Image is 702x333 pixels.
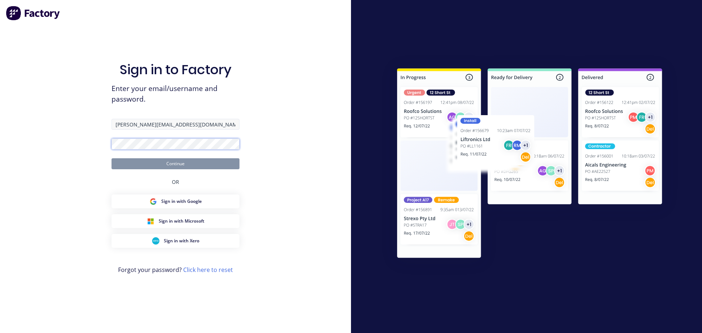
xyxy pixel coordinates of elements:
button: Xero Sign inSign in with Xero [112,234,239,248]
span: Enter your email/username and password. [112,83,239,105]
div: OR [172,169,179,194]
img: Google Sign in [150,198,157,205]
img: Microsoft Sign in [147,217,154,225]
button: Continue [112,158,239,169]
button: Microsoft Sign inSign in with Microsoft [112,214,239,228]
img: Xero Sign in [152,237,159,245]
img: Factory [6,6,61,20]
img: Sign in [381,54,678,275]
input: Email/Username [112,119,239,130]
h1: Sign in to Factory [120,62,231,77]
button: Google Sign inSign in with Google [112,194,239,208]
span: Forgot your password? [118,265,233,274]
span: Sign in with Google [161,198,202,205]
span: Sign in with Xero [164,238,199,244]
a: Click here to reset [183,266,233,274]
span: Sign in with Microsoft [159,218,204,224]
